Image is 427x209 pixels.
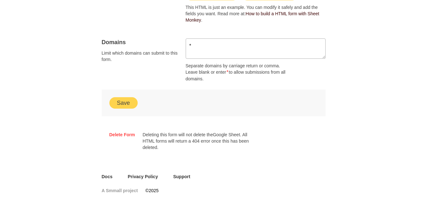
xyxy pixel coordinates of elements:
a: Privacy Policy [128,173,158,180]
button: Save [109,97,138,109]
a: A Smmall project [102,187,138,194]
h4: Domains [102,38,178,46]
span: Limit which domains can submit to this form. [102,50,178,63]
p: Separate domains by carriage return or comma. Leave blank or enter to allow submissions from all ... [186,63,293,82]
a: Support [173,173,190,180]
a: Docs [102,173,113,180]
p: This HTML is just an example. You can modify it safely and add the fields you want. Read more at: . [186,4,326,23]
a: How to build a HTML form with Sheet Monkey [186,11,319,23]
a: Delete Form [109,131,135,138]
p: Deleting this form will not delete the Google Sheet . All HTML forms will return a 404 error once... [142,131,249,151]
span: © 2025 [145,187,158,194]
